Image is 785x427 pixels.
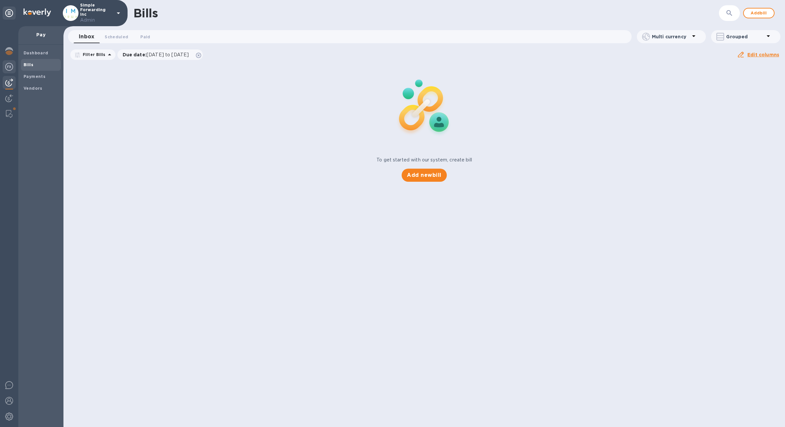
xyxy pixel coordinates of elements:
[402,169,446,182] button: Add newbill
[117,49,203,60] div: Due date:[DATE] to [DATE]
[652,33,690,40] p: Multi currency
[24,62,33,67] b: Bills
[24,74,45,79] b: Payments
[24,86,43,91] b: Vendors
[24,9,51,16] img: Logo
[407,171,441,179] span: Add new bill
[140,33,150,40] span: Paid
[133,6,158,20] h1: Bills
[749,9,769,17] span: Add bill
[743,8,775,18] button: Addbill
[80,17,113,24] p: Admin
[747,52,779,57] u: Edit columns
[376,157,472,163] p: To get started with our system, create bill
[80,52,106,57] p: Filter Bills
[726,33,764,40] p: Grouped
[24,31,58,38] p: Pay
[80,3,113,24] p: Simple Forwarding Inc
[147,52,189,57] span: [DATE] to [DATE]
[3,7,16,20] div: Unpin categories
[5,63,13,71] img: Foreign exchange
[79,32,94,41] span: Inbox
[24,50,48,55] b: Dashboard
[105,33,128,40] span: Scheduled
[123,51,192,58] p: Due date :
